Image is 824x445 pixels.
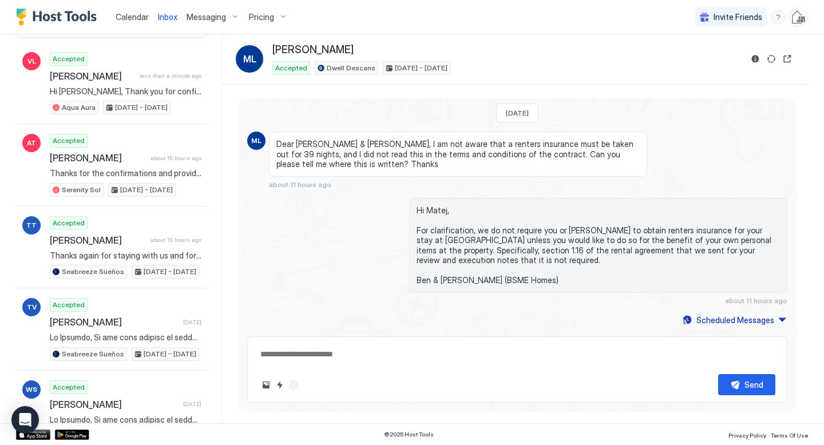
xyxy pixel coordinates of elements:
div: Scheduled Messages [696,314,774,326]
div: Send [744,379,763,391]
span: Inbox [158,12,177,22]
span: © 2025 Host Tools [384,431,434,438]
div: User profile [790,8,808,26]
span: [PERSON_NAME] [50,316,179,328]
span: Accepted [53,300,85,310]
span: Aqua Aura [62,102,96,113]
span: [DATE] - [DATE] [144,349,196,359]
button: Open reservation [781,52,794,66]
span: Lo Ipsumdo, Si ame cons adipisc el seddoei tem in Utlabore Etdol mag aliqua en adminim ven qui no... [50,415,201,425]
a: Google Play Store [55,430,89,440]
span: Hi [PERSON_NAME], Thank you for confirming that 17602966963 is the best number to use if we need ... [50,86,201,97]
span: about 15 hours ago [150,236,201,244]
span: [PERSON_NAME] [50,152,146,164]
button: Send [718,374,775,395]
span: Hi Matej, For clarification, we do not require you or [PERSON_NAME] to obtain renters insurance f... [417,205,780,285]
span: [DATE] - [DATE] [115,102,168,113]
button: Reservation information [748,52,762,66]
span: Lo Ipsumdo, Si ame cons adipisc el seddoei tem in Utlaboree Dolore mag aliqua en adminim ven qui ... [50,332,201,343]
span: ML [243,52,256,66]
span: Accepted [53,136,85,146]
span: [PERSON_NAME] [272,43,354,57]
span: [DATE] - [DATE] [395,63,447,73]
span: [PERSON_NAME] [50,235,146,246]
span: TV [27,302,37,312]
span: Accepted [53,218,85,228]
a: Terms Of Use [771,428,808,440]
span: [DATE] [506,109,529,117]
span: ML [251,136,262,146]
span: AT [27,138,36,148]
span: VL [27,56,36,66]
span: about 11 hours ago [725,296,787,305]
span: Thanks again for staying with us and for informing us of your departure from Seabreeze Sueños. Sa... [50,251,201,261]
span: about 11 hours ago [269,180,331,189]
span: Dwell Descans [327,63,375,73]
span: [PERSON_NAME] [50,399,179,410]
span: TT [26,220,37,231]
span: Messaging [187,12,226,22]
span: Privacy Policy [728,432,766,439]
span: Dear [PERSON_NAME] & [PERSON_NAME], I am not aware that a renters insurance must be taken out for... [276,139,640,169]
span: [DATE] - [DATE] [144,267,196,277]
button: Scheduled Messages [681,312,787,328]
a: Host Tools Logo [16,9,102,26]
span: [DATE] [183,319,201,326]
a: Privacy Policy [728,428,766,440]
a: App Store [16,430,50,440]
button: Quick reply [273,378,287,392]
span: Seabreeze Sueños [62,267,124,277]
span: [DATE] [183,400,201,408]
span: Seabreeze Sueños [62,349,124,359]
span: Terms Of Use [771,432,808,439]
div: menu [771,10,785,24]
span: less than a minute ago [140,72,201,80]
span: Thanks for the confirmations and providing a copy of your ID via text, [PERSON_NAME]. In the unli... [50,168,201,178]
span: Accepted [53,54,85,64]
a: Inbox [158,11,177,23]
span: [PERSON_NAME] [50,70,135,82]
button: Upload image [259,378,273,392]
span: [DATE] - [DATE] [120,185,173,195]
button: Sync reservation [764,52,778,66]
span: Invite Friends [714,12,762,22]
span: Pricing [249,12,274,22]
span: Serenity Sol [62,185,101,195]
div: Open Intercom Messenger [11,406,39,434]
span: Accepted [275,63,307,73]
span: about 15 hours ago [150,154,201,162]
span: Calendar [116,12,149,22]
span: WS [26,384,37,395]
a: Calendar [116,11,149,23]
span: Accepted [53,382,85,392]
